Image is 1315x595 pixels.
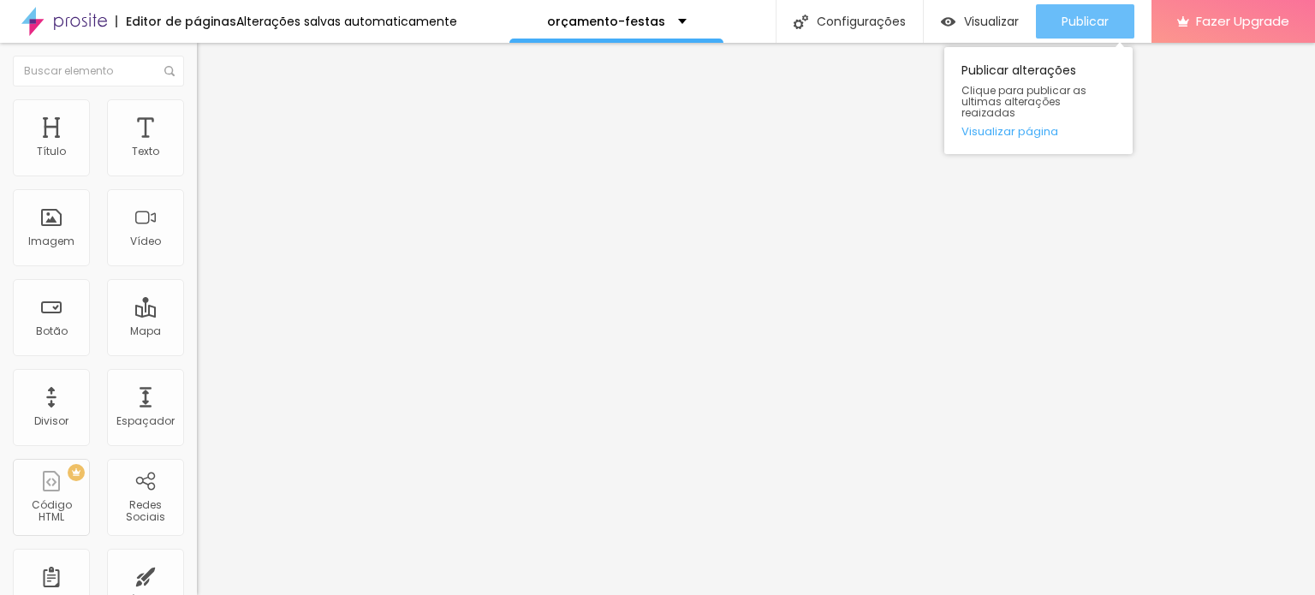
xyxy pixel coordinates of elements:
[924,4,1036,39] button: Visualizar
[961,126,1116,137] a: Visualizar página
[944,47,1133,154] div: Publicar alterações
[13,56,184,86] input: Buscar elemento
[130,235,161,247] div: Vídeo
[961,85,1116,119] span: Clique para publicar as ultimas alterações reaizadas
[130,325,161,337] div: Mapa
[941,15,955,29] img: view-1.svg
[111,499,179,524] div: Redes Sociais
[17,499,85,524] div: Código HTML
[197,43,1315,595] iframe: Editor
[116,15,236,27] div: Editor de páginas
[547,15,665,27] p: orçamento-festas
[36,325,68,337] div: Botão
[28,235,74,247] div: Imagem
[116,415,175,427] div: Espaçador
[37,146,66,158] div: Título
[794,15,808,29] img: Icone
[236,15,457,27] div: Alterações salvas automaticamente
[964,15,1019,28] span: Visualizar
[1062,15,1109,28] span: Publicar
[164,66,175,76] img: Icone
[132,146,159,158] div: Texto
[1036,4,1134,39] button: Publicar
[34,415,68,427] div: Divisor
[1196,14,1289,28] span: Fazer Upgrade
